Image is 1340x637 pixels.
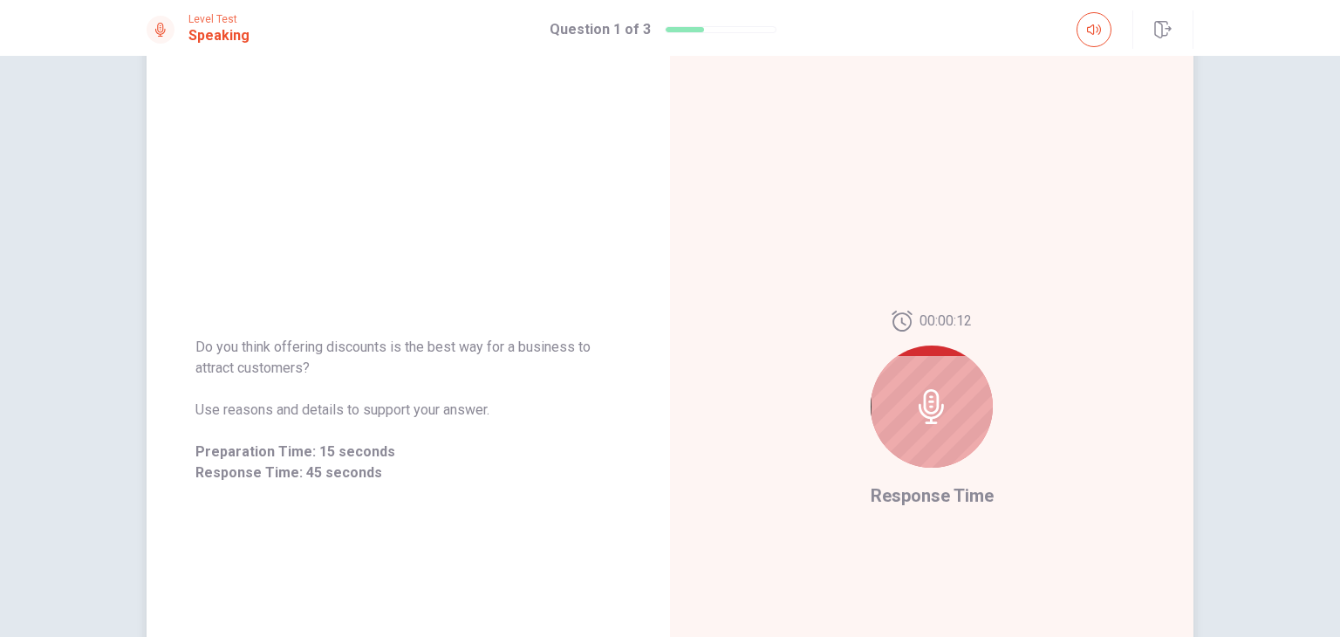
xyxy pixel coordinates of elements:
span: Use reasons and details to support your answer. [195,400,621,421]
span: Preparation Time: 15 seconds [195,442,621,462]
span: Response Time [871,485,994,506]
span: Response Time: 45 seconds [195,462,621,483]
h1: Question 1 of 3 [550,19,651,40]
span: Level Test [188,13,250,25]
span: 00:00:12 [920,311,972,332]
span: Do you think offering discounts is the best way for a business to attract customers? [195,337,621,379]
h1: Speaking [188,25,250,46]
